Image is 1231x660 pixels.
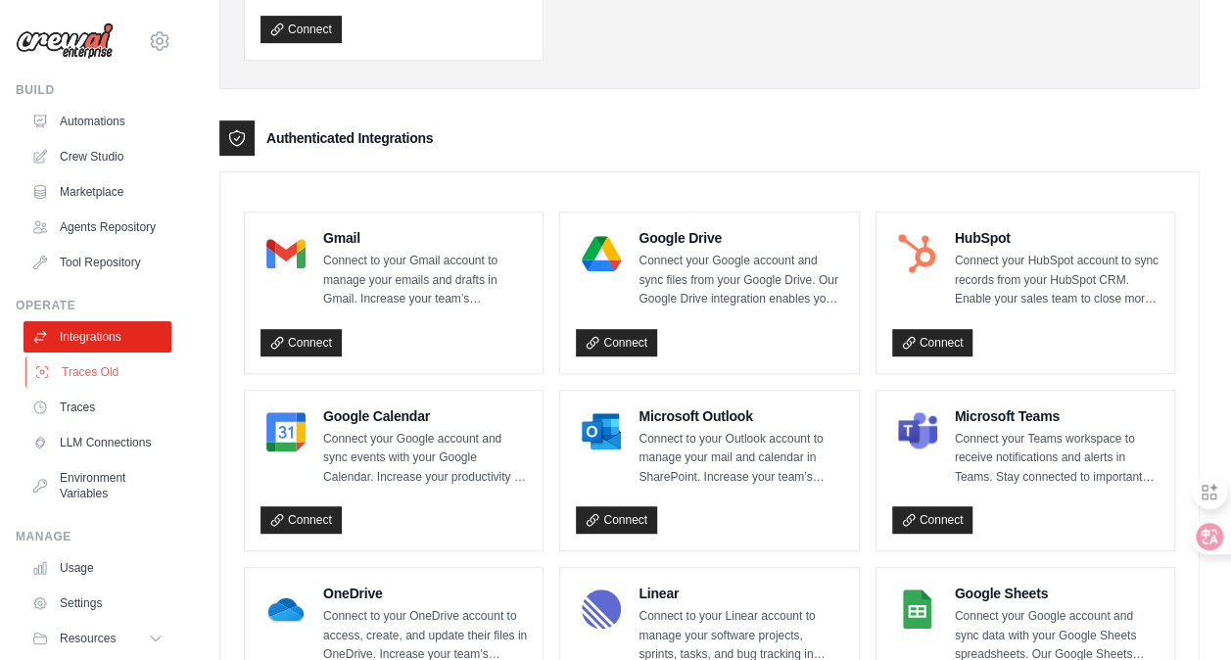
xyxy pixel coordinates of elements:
[260,16,342,43] a: Connect
[576,329,657,356] a: Connect
[24,462,171,509] a: Environment Variables
[24,588,171,619] a: Settings
[24,212,171,243] a: Agents Repository
[639,252,842,309] p: Connect your Google account and sync files from your Google Drive. Our Google Drive integration e...
[955,430,1159,488] p: Connect your Teams workspace to receive notifications and alerts in Teams. Stay connected to impo...
[16,82,171,98] div: Build
[898,412,937,451] img: Microsoft Teams Logo
[24,141,171,172] a: Crew Studio
[16,529,171,544] div: Manage
[639,406,842,426] h4: Microsoft Outlook
[582,589,621,629] img: Linear Logo
[582,234,621,273] img: Google Drive Logo
[24,427,171,458] a: LLM Connections
[24,106,171,137] a: Automations
[639,584,842,603] h4: Linear
[16,23,114,60] img: Logo
[24,552,171,584] a: Usage
[266,234,306,273] img: Gmail Logo
[892,506,973,534] a: Connect
[24,176,171,208] a: Marketplace
[323,252,527,309] p: Connect to your Gmail account to manage your emails and drafts in Gmail. Increase your team’s pro...
[955,406,1159,426] h4: Microsoft Teams
[24,623,171,654] button: Resources
[24,247,171,278] a: Tool Repository
[266,589,306,629] img: OneDrive Logo
[955,252,1159,309] p: Connect your HubSpot account to sync records from your HubSpot CRM. Enable your sales team to clo...
[323,584,527,603] h4: OneDrive
[266,412,306,451] img: Google Calendar Logo
[24,392,171,423] a: Traces
[898,589,937,629] img: Google Sheets Logo
[25,356,173,388] a: Traces Old
[639,228,842,248] h4: Google Drive
[323,430,527,488] p: Connect your Google account and sync events with your Google Calendar. Increase your productivity...
[576,506,657,534] a: Connect
[955,584,1159,603] h4: Google Sheets
[260,329,342,356] a: Connect
[582,412,621,451] img: Microsoft Outlook Logo
[892,329,973,356] a: Connect
[323,228,527,248] h4: Gmail
[266,128,433,148] h3: Authenticated Integrations
[260,506,342,534] a: Connect
[639,430,842,488] p: Connect to your Outlook account to manage your mail and calendar in SharePoint. Increase your tea...
[60,631,116,646] span: Resources
[898,234,937,273] img: HubSpot Logo
[24,321,171,353] a: Integrations
[323,406,527,426] h4: Google Calendar
[955,228,1159,248] h4: HubSpot
[16,298,171,313] div: Operate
